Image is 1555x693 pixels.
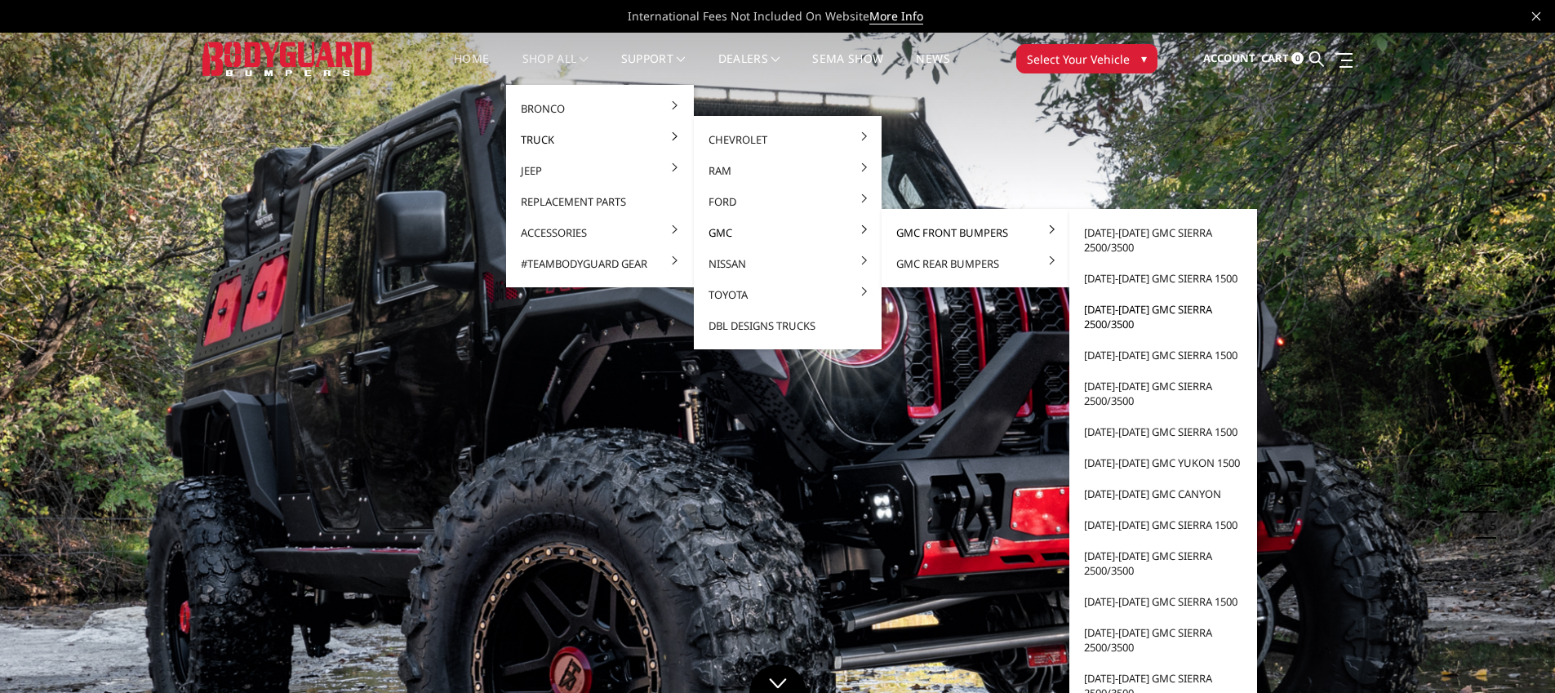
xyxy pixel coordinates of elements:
a: [DATE]-[DATE] GMC Sierra 1500 [1076,586,1251,617]
a: SEMA Show [812,53,883,85]
a: [DATE]-[DATE] GMC Canyon [1076,478,1251,509]
a: Cart 0 [1261,37,1304,81]
a: Toyota [700,279,875,310]
a: Accessories [513,217,687,248]
a: Bronco [513,93,687,124]
a: Home [454,53,489,85]
a: [DATE]-[DATE] GMC Sierra 2500/3500 [1076,540,1251,586]
a: [DATE]-[DATE] GMC Sierra 2500/3500 [1076,294,1251,340]
span: Select Your Vehicle [1027,51,1130,68]
button: 1 of 5 [1480,408,1496,434]
a: #TeamBodyguard Gear [513,248,687,279]
a: GMC Front Bumpers [888,217,1063,248]
a: [DATE]-[DATE] GMC Sierra 1500 [1076,340,1251,371]
button: 3 of 5 [1480,460,1496,486]
a: Truck [513,124,687,155]
a: [DATE]-[DATE] GMC Sierra 2500/3500 [1076,617,1251,663]
a: [DATE]-[DATE] GMC Sierra 1500 [1076,509,1251,540]
a: Support [621,53,686,85]
span: ▾ [1141,50,1147,67]
iframe: Chat Widget [1473,615,1555,693]
button: 2 of 5 [1480,434,1496,460]
a: [DATE]-[DATE] GMC Sierra 2500/3500 [1076,371,1251,416]
a: shop all [522,53,589,85]
a: Account [1203,37,1255,81]
a: Dealers [718,53,780,85]
a: Ram [700,155,875,186]
a: [DATE]-[DATE] GMC Sierra 2500/3500 [1076,217,1251,263]
a: Chevrolet [700,124,875,155]
a: [DATE]-[DATE] GMC Sierra 1500 [1076,416,1251,447]
a: Click to Down [749,664,806,693]
a: DBL Designs Trucks [700,310,875,341]
a: Jeep [513,155,687,186]
a: Ford [700,186,875,217]
a: [DATE]-[DATE] GMC Sierra 1500 [1076,263,1251,294]
span: Cart [1261,51,1289,65]
img: BODYGUARD BUMPERS [202,42,374,75]
button: 5 of 5 [1480,513,1496,539]
button: 4 of 5 [1480,486,1496,513]
a: Replacement Parts [513,186,687,217]
button: Select Your Vehicle [1016,44,1157,73]
a: [DATE]-[DATE] GMC Yukon 1500 [1076,447,1251,478]
a: GMC [700,217,875,248]
span: 0 [1291,52,1304,64]
span: Account [1203,51,1255,65]
a: More Info [869,8,923,24]
a: News [916,53,949,85]
a: Nissan [700,248,875,279]
a: GMC Rear Bumpers [888,248,1063,279]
